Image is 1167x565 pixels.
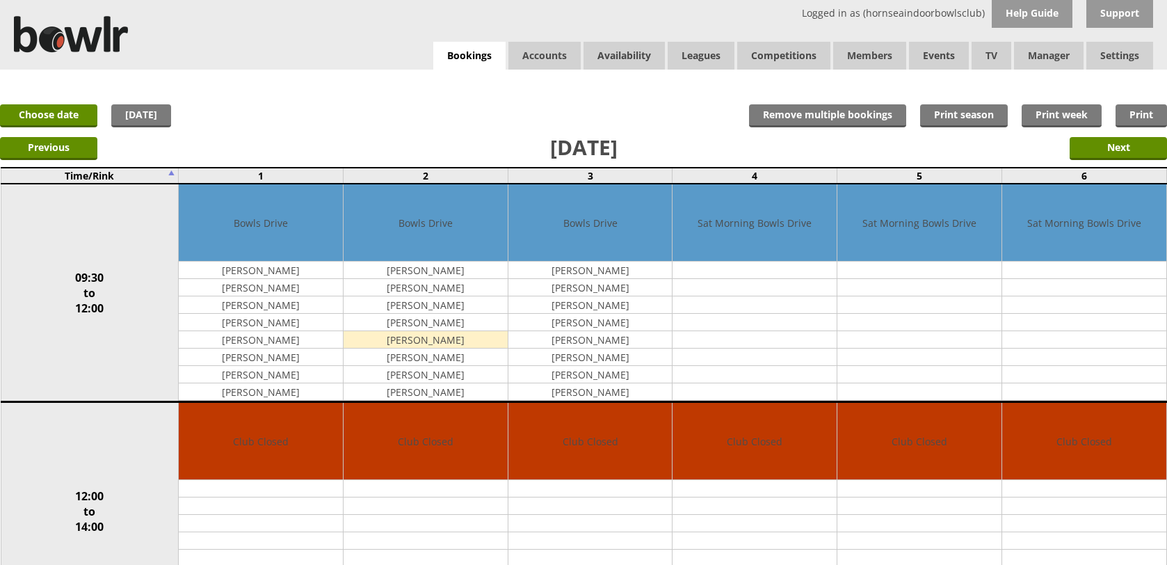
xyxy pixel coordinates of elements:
td: Club Closed [179,403,343,480]
td: 4 [673,168,837,184]
a: Print week [1022,104,1102,127]
td: 6 [1001,168,1166,184]
td: Bowls Drive [344,184,508,262]
td: [PERSON_NAME] [179,262,343,279]
td: [PERSON_NAME] [179,366,343,383]
span: Manager [1014,42,1084,70]
td: [PERSON_NAME] [179,314,343,331]
td: Club Closed [508,403,673,480]
td: [PERSON_NAME] [344,296,508,314]
td: 5 [837,168,1002,184]
td: [PERSON_NAME] [179,279,343,296]
span: Accounts [508,42,581,70]
span: TV [972,42,1011,70]
td: 09:30 to 12:00 [1,184,179,402]
td: Bowls Drive [508,184,673,262]
td: [PERSON_NAME] [508,349,673,366]
td: [PERSON_NAME] [508,314,673,331]
td: [PERSON_NAME] [344,279,508,296]
td: Club Closed [837,403,1001,480]
td: [PERSON_NAME] [344,349,508,366]
td: [PERSON_NAME] [344,366,508,383]
td: [PERSON_NAME] [344,314,508,331]
a: Print season [920,104,1008,127]
a: Events [909,42,969,70]
td: [PERSON_NAME] [508,279,673,296]
a: Leagues [668,42,734,70]
td: Club Closed [673,403,837,480]
td: [PERSON_NAME] [179,349,343,366]
td: Time/Rink [1,168,179,184]
td: [PERSON_NAME] [179,331,343,349]
td: [PERSON_NAME] [508,383,673,401]
td: [PERSON_NAME] [344,383,508,401]
td: 3 [508,168,673,184]
td: [PERSON_NAME] [508,262,673,279]
a: Competitions [737,42,830,70]
a: Bookings [433,42,506,70]
td: [PERSON_NAME] [508,331,673,349]
td: Club Closed [1002,403,1166,480]
td: [PERSON_NAME] [179,296,343,314]
td: Sat Morning Bowls Drive [1002,184,1166,262]
td: Club Closed [344,403,508,480]
span: Settings [1086,42,1153,70]
td: Sat Morning Bowls Drive [673,184,837,262]
td: [PERSON_NAME] [179,383,343,401]
td: Sat Morning Bowls Drive [837,184,1001,262]
td: [PERSON_NAME] [508,296,673,314]
td: [PERSON_NAME] [508,366,673,383]
input: Remove multiple bookings [749,104,906,127]
a: Print [1116,104,1167,127]
td: [PERSON_NAME] [344,262,508,279]
td: 2 [344,168,508,184]
a: Availability [583,42,665,70]
span: Members [833,42,906,70]
td: 1 [179,168,344,184]
a: [DATE] [111,104,171,127]
td: [PERSON_NAME] [344,331,508,349]
input: Next [1070,137,1167,160]
td: Bowls Drive [179,184,343,262]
